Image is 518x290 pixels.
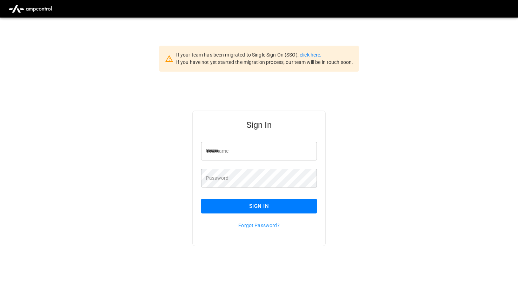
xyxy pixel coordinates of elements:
button: Sign In [201,199,317,213]
p: Forgot Password? [201,222,317,229]
span: If you have not yet started the migration process, our team will be in touch soon. [176,59,353,65]
h5: Sign In [201,119,317,131]
a: click here. [300,52,321,58]
span: If your team has been migrated to Single Sign On (SSO), [176,52,300,58]
img: ampcontrol.io logo [6,2,55,15]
